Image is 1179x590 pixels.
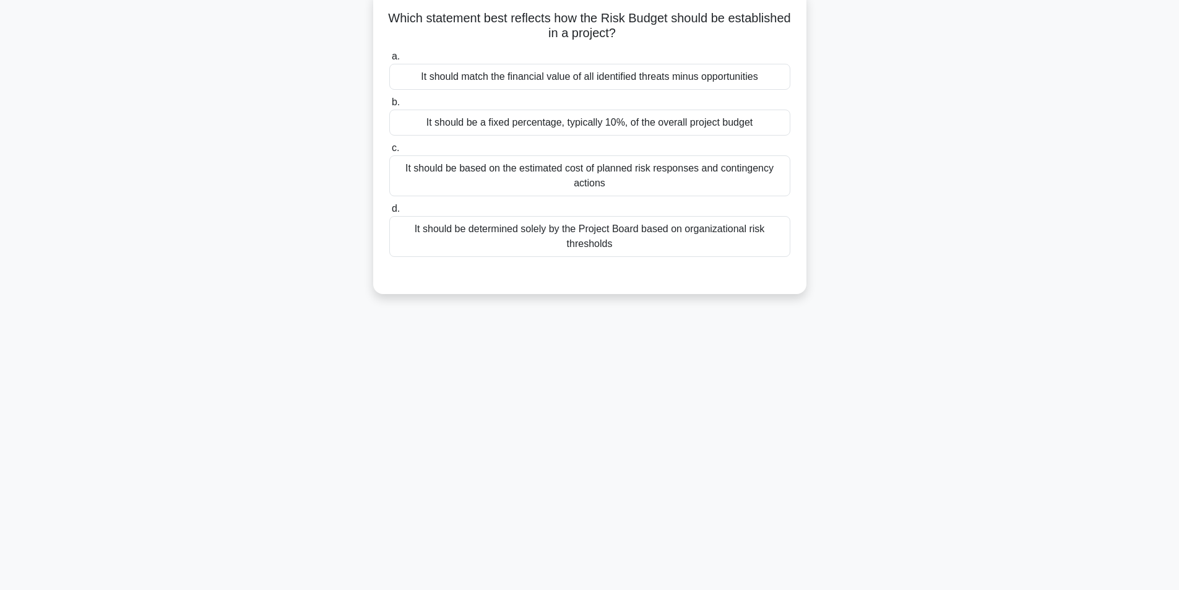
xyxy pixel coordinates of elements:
[389,216,790,257] div: It should be determined solely by the Project Board based on organizational risk thresholds
[388,11,792,41] h5: Which statement best reflects how the Risk Budget should be established in a project?
[389,64,790,90] div: It should match the financial value of all identified threats minus opportunities
[389,155,790,196] div: It should be based on the estimated cost of planned risk responses and contingency actions
[389,110,790,136] div: It should be a fixed percentage, typically 10%, of the overall project budget
[392,142,399,153] span: c.
[392,203,400,214] span: d.
[392,51,400,61] span: a.
[392,97,400,107] span: b.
